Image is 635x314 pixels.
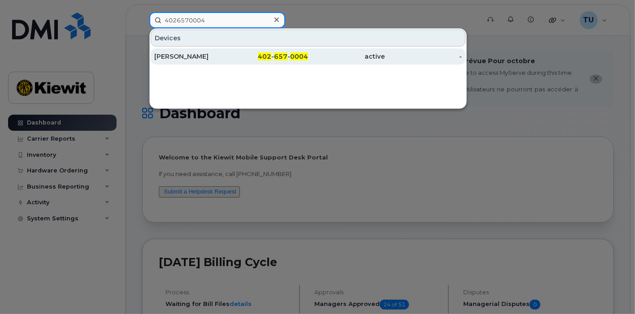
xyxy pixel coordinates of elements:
[151,30,465,47] div: Devices
[290,52,308,60] span: 0004
[151,48,465,65] a: [PERSON_NAME]402-657-0004active-
[596,275,628,307] iframe: Messenger Launcher
[385,52,462,61] div: -
[308,52,385,61] div: active
[231,52,309,61] div: - -
[274,52,287,60] span: 657
[258,52,271,60] span: 402
[154,52,231,61] div: [PERSON_NAME]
